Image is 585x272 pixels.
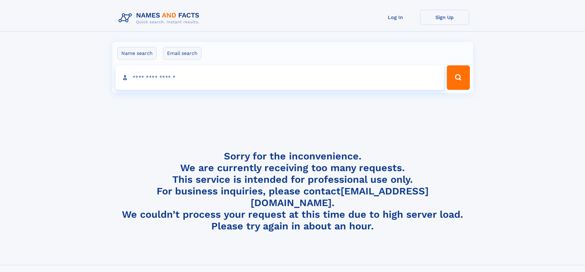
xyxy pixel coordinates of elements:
[371,10,420,25] a: Log In
[116,150,469,232] h4: Sorry for the inconvenience. We are currently receiving too many requests. This service is intend...
[447,65,470,90] button: Search Button
[420,10,469,25] a: Sign Up
[115,65,444,90] input: search input
[116,10,205,26] img: Logo Names and Facts
[163,47,201,60] label: Email search
[117,47,157,60] label: Name search
[251,185,429,209] a: [EMAIL_ADDRESS][DOMAIN_NAME]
